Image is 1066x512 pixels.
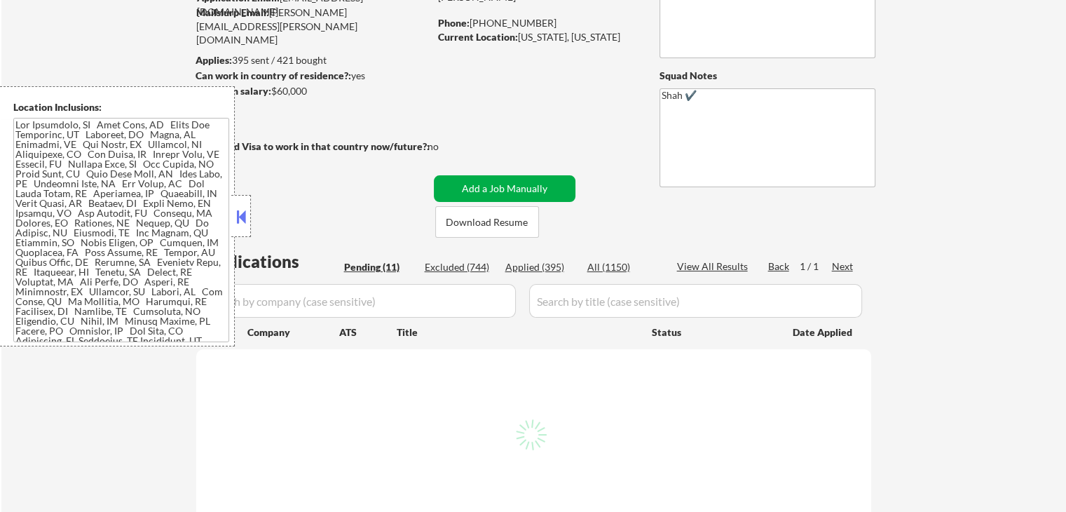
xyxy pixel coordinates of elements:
[344,260,414,274] div: Pending (11)
[196,140,430,152] strong: Will need Visa to work in that country now/future?:
[677,260,752,274] div: View All Results
[196,53,429,67] div: 395 sent / 421 bought
[196,6,269,18] strong: Mailslurp Email:
[428,140,467,154] div: no
[397,325,638,339] div: Title
[425,260,495,274] div: Excluded (744)
[438,31,518,43] strong: Current Location:
[435,206,539,238] button: Download Resume
[438,17,470,29] strong: Phone:
[196,54,232,66] strong: Applies:
[529,284,862,318] input: Search by title (case sensitive)
[434,175,575,202] button: Add a Job Manually
[196,69,351,81] strong: Can work in country of residence?:
[196,6,429,47] div: [PERSON_NAME][EMAIL_ADDRESS][PERSON_NAME][DOMAIN_NAME]
[800,260,832,274] div: 1 / 1
[505,260,575,274] div: Applied (395)
[438,16,636,30] div: [PHONE_NUMBER]
[768,260,791,274] div: Back
[200,284,516,318] input: Search by company (case sensitive)
[438,30,636,44] div: [US_STATE], [US_STATE]
[247,325,339,339] div: Company
[793,325,854,339] div: Date Applied
[652,319,772,344] div: Status
[196,69,425,83] div: yes
[339,325,397,339] div: ATS
[13,100,229,114] div: Location Inclusions:
[200,253,339,270] div: Applications
[660,69,875,83] div: Squad Notes
[196,85,271,97] strong: Minimum salary:
[196,84,429,98] div: $60,000
[832,260,854,274] div: Next
[587,260,657,274] div: All (1150)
